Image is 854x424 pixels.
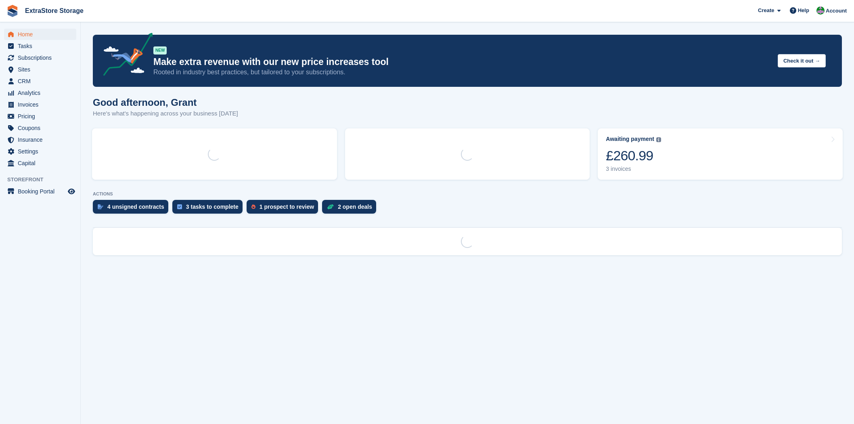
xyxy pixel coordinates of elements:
a: menu [4,146,76,157]
img: prospect-51fa495bee0391a8d652442698ab0144808aea92771e9ea1ae160a38d050c398.svg [251,204,255,209]
a: 3 tasks to complete [172,200,247,218]
a: 4 unsigned contracts [93,200,172,218]
a: menu [4,52,76,63]
a: 1 prospect to review [247,200,322,218]
a: menu [4,64,76,75]
img: deal-1b604bf984904fb50ccaf53a9ad4b4a5d6e5aea283cecdc64d6e3604feb123c2.svg [327,204,334,210]
span: Invoices [18,99,66,110]
a: menu [4,87,76,99]
img: task-75834270c22a3079a89374b754ae025e5fb1db73e45f91037f5363f120a921f8.svg [177,204,182,209]
span: CRM [18,76,66,87]
div: 3 tasks to complete [186,204,239,210]
span: Pricing [18,111,66,122]
a: Preview store [67,187,76,196]
img: Grant Daniel [816,6,825,15]
div: 4 unsigned contracts [107,204,164,210]
a: menu [4,186,76,197]
a: menu [4,111,76,122]
p: ACTIONS [93,191,842,197]
img: price-adjustments-announcement-icon-8257ccfd72463d97f412b2fc003d46551f7dbcb40ab6d574587a9cd5c0d94... [96,33,153,79]
a: 2 open deals [322,200,380,218]
span: Analytics [18,87,66,99]
a: menu [4,122,76,134]
p: Rooted in industry best practices, but tailored to your subscriptions. [153,68,771,77]
a: ExtraStore Storage [22,4,87,17]
p: Here's what's happening across your business [DATE] [93,109,238,118]
div: NEW [153,46,167,55]
div: £260.99 [606,147,661,164]
span: Capital [18,157,66,169]
a: menu [4,40,76,52]
div: Awaiting payment [606,136,654,143]
span: Coupons [18,122,66,134]
h1: Good afternoon, Grant [93,97,238,108]
img: contract_signature_icon-13c848040528278c33f63329250d36e43548de30e8caae1d1a13099fd9432cc5.svg [98,204,103,209]
span: Home [18,29,66,40]
a: menu [4,157,76,169]
span: Storefront [7,176,80,184]
span: Create [758,6,774,15]
div: 1 prospect to review [260,204,314,210]
img: stora-icon-8386f47178a22dfd0bd8f6a31ec36ba5ce8667c1dd55bd0f319d3a0aa187defe.svg [6,5,19,17]
p: Make extra revenue with our new price increases tool [153,56,771,68]
a: menu [4,29,76,40]
span: Sites [18,64,66,75]
span: Help [798,6,809,15]
div: 3 invoices [606,166,661,172]
span: Booking Portal [18,186,66,197]
a: menu [4,76,76,87]
button: Check it out → [778,54,826,67]
span: Insurance [18,134,66,145]
div: 2 open deals [338,204,372,210]
a: menu [4,99,76,110]
span: Account [826,7,847,15]
span: Tasks [18,40,66,52]
a: menu [4,134,76,145]
span: Subscriptions [18,52,66,63]
a: Awaiting payment £260.99 3 invoices [598,128,843,180]
img: icon-info-grey-7440780725fd019a000dd9b08b2336e03edf1995a4989e88bcd33f0948082b44.svg [656,137,661,142]
span: Settings [18,146,66,157]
